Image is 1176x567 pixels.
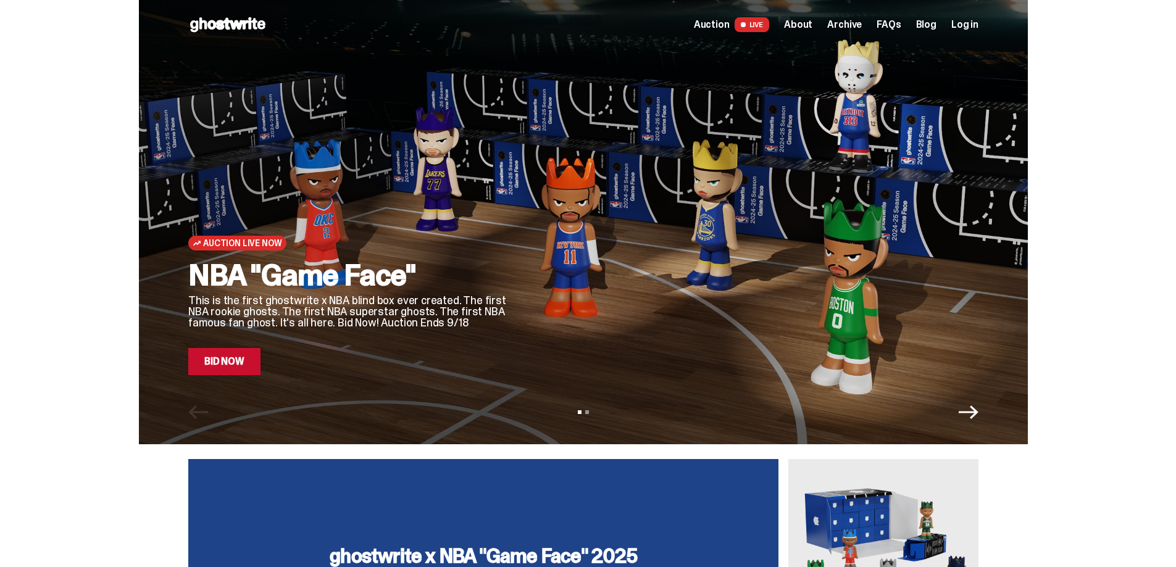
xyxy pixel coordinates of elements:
span: Auction [694,20,730,30]
a: Log in [951,20,978,30]
a: FAQs [877,20,901,30]
button: Next [959,402,978,422]
h3: ghostwrite x NBA "Game Face" 2025 [330,546,637,566]
a: Bid Now [188,348,261,375]
a: Blog [916,20,936,30]
a: Auction LIVE [694,17,769,32]
p: This is the first ghostwrite x NBA blind box ever created. The first NBA rookie ghosts. The first... [188,295,509,328]
span: Auction Live Now [203,238,281,248]
span: LIVE [735,17,770,32]
a: Archive [827,20,862,30]
a: About [784,20,812,30]
h2: NBA "Game Face" [188,260,509,290]
button: View slide 2 [585,410,589,414]
button: View slide 1 [578,410,582,414]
